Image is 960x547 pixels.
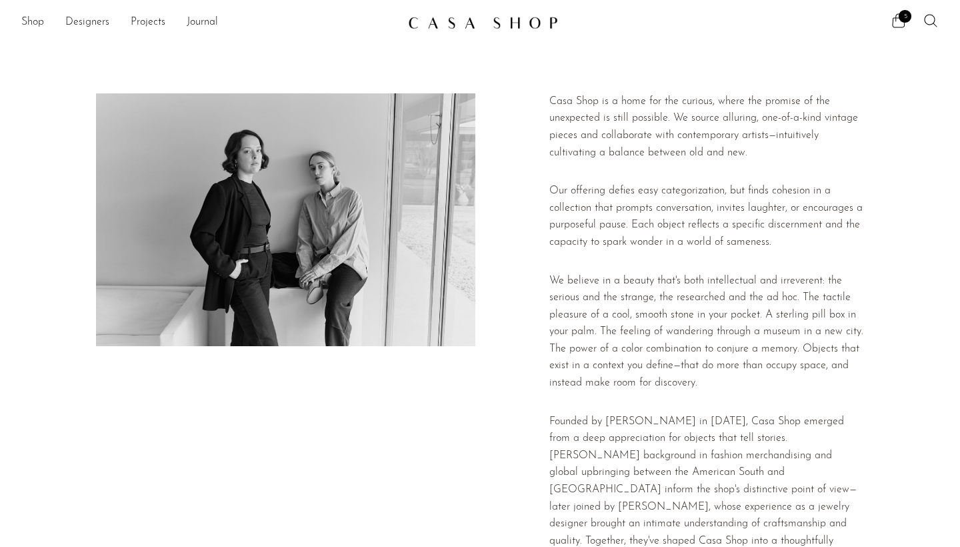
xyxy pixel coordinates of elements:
a: Journal [187,14,218,31]
a: Designers [65,14,109,31]
span: 5 [899,10,911,23]
p: Our offering defies easy categorization, but finds cohesion in a collection that prompts conversa... [549,183,864,251]
a: Projects [131,14,165,31]
ul: NEW HEADER MENU [21,11,397,34]
p: Casa Shop is a home for the curious, where the promise of the unexpected is still possible. We so... [549,93,864,161]
nav: Desktop navigation [21,11,397,34]
p: We believe in a beauty that's both intellectual and irreverent: the serious and the strange, the ... [549,273,864,392]
a: Shop [21,14,44,31]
